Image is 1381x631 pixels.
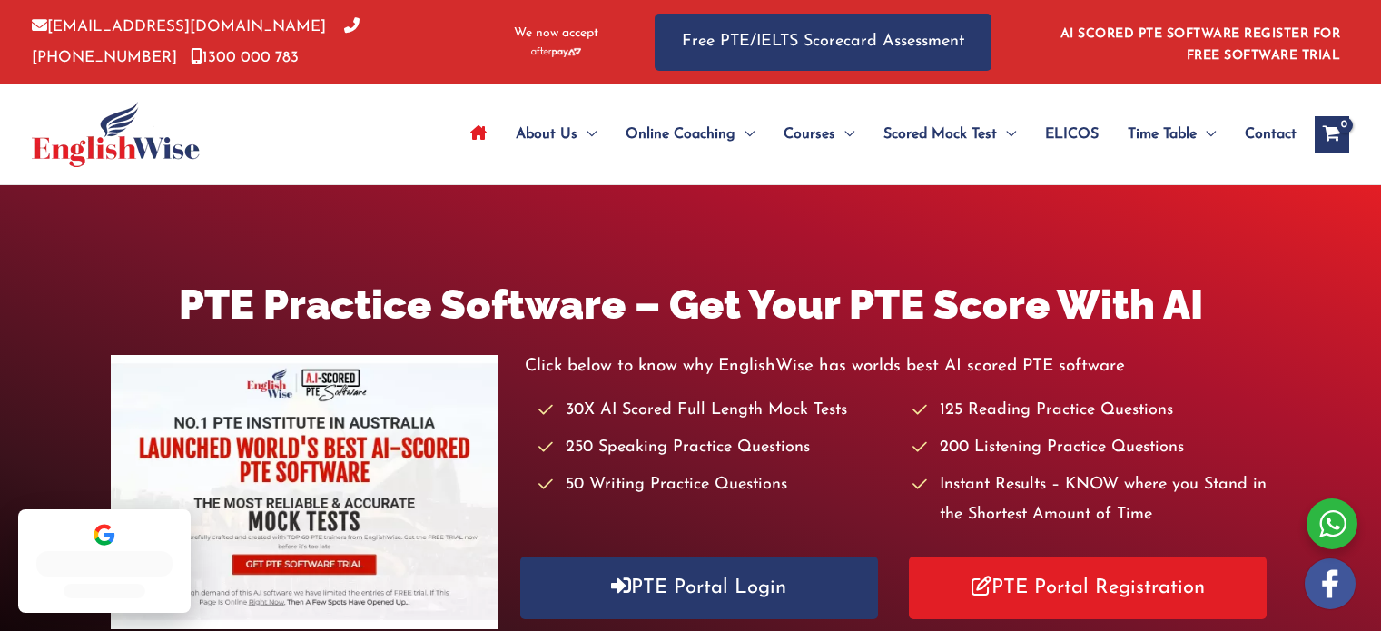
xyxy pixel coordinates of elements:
a: [EMAIL_ADDRESS][DOMAIN_NAME] [32,19,326,35]
aside: Header Widget 1 [1050,13,1349,72]
img: pte-institute-main [111,355,498,629]
span: Menu Toggle [735,103,755,166]
span: About Us [516,103,577,166]
li: 200 Listening Practice Questions [912,433,1270,463]
a: 1300 000 783 [191,50,299,65]
a: View Shopping Cart, empty [1315,116,1349,153]
span: Contact [1245,103,1297,166]
a: About UsMenu Toggle [501,103,611,166]
a: PTE Portal Login [520,557,878,619]
span: Time Table [1128,103,1197,166]
li: 50 Writing Practice Questions [538,470,896,500]
a: AI SCORED PTE SOFTWARE REGISTER FOR FREE SOFTWARE TRIAL [1060,27,1341,63]
a: [PHONE_NUMBER] [32,19,360,64]
h1: PTE Practice Software – Get Your PTE Score With AI [111,276,1271,333]
a: Scored Mock TestMenu Toggle [869,103,1031,166]
li: Instant Results – KNOW where you Stand in the Shortest Amount of Time [912,470,1270,531]
span: Menu Toggle [835,103,854,166]
span: Menu Toggle [1197,103,1216,166]
span: Online Coaching [626,103,735,166]
img: cropped-ew-logo [32,102,200,167]
img: white-facebook.png [1305,558,1356,609]
a: Contact [1230,103,1297,166]
a: Time TableMenu Toggle [1113,103,1230,166]
span: Courses [784,103,835,166]
a: CoursesMenu Toggle [769,103,869,166]
li: 250 Speaking Practice Questions [538,433,896,463]
span: Menu Toggle [577,103,597,166]
nav: Site Navigation: Main Menu [456,103,1297,166]
img: Afterpay-Logo [531,47,581,57]
a: Online CoachingMenu Toggle [611,103,769,166]
span: ELICOS [1045,103,1099,166]
p: Click below to know why EnglishWise has worlds best AI scored PTE software [525,351,1271,381]
a: Free PTE/IELTS Scorecard Assessment [655,14,991,71]
span: Scored Mock Test [883,103,997,166]
a: ELICOS [1031,103,1113,166]
span: Menu Toggle [997,103,1016,166]
a: PTE Portal Registration [909,557,1267,619]
li: 125 Reading Practice Questions [912,396,1270,426]
li: 30X AI Scored Full Length Mock Tests [538,396,896,426]
span: We now accept [514,25,598,43]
